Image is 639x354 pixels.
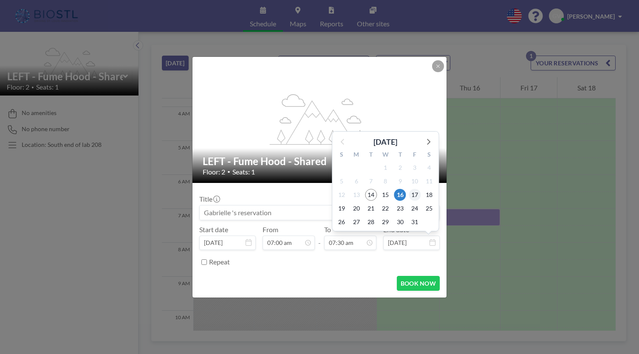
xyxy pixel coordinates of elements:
[423,175,435,187] span: Saturday, October 11, 2025
[379,189,391,201] span: Wednesday, October 15, 2025
[336,189,348,201] span: Sunday, October 12, 2025
[351,189,362,201] span: Monday, October 13, 2025
[199,195,219,203] label: Title
[397,276,440,291] button: BOOK NOW
[349,150,364,161] div: M
[203,155,437,168] h2: LEFT - Fume Hood - Shared
[324,225,331,234] label: To
[336,202,348,214] span: Sunday, October 19, 2025
[365,175,377,187] span: Tuesday, October 7, 2025
[394,216,406,228] span: Thursday, October 30, 2025
[336,175,348,187] span: Sunday, October 5, 2025
[365,202,377,214] span: Tuesday, October 21, 2025
[378,150,393,161] div: W
[232,168,255,176] span: Seats: 1
[364,150,378,161] div: T
[409,189,421,201] span: Friday, October 17, 2025
[409,175,421,187] span: Friday, October 10, 2025
[334,150,349,161] div: S
[393,150,407,161] div: T
[227,169,230,175] span: •
[394,202,406,214] span: Thursday, October 23, 2025
[373,136,397,148] div: [DATE]
[351,216,362,228] span: Monday, October 27, 2025
[423,189,435,201] span: Saturday, October 18, 2025
[379,202,391,214] span: Wednesday, October 22, 2025
[409,162,421,174] span: Friday, October 3, 2025
[351,202,362,214] span: Monday, October 20, 2025
[263,225,278,234] label: From
[423,202,435,214] span: Saturday, October 25, 2025
[365,216,377,228] span: Tuesday, October 28, 2025
[409,202,421,214] span: Friday, October 24, 2025
[318,228,321,247] span: -
[199,225,228,234] label: Start date
[336,216,348,228] span: Sunday, October 26, 2025
[394,175,406,187] span: Thursday, October 9, 2025
[422,150,436,161] div: S
[365,189,377,201] span: Tuesday, October 14, 2025
[423,162,435,174] span: Saturday, October 4, 2025
[379,216,391,228] span: Wednesday, October 29, 2025
[394,189,406,201] span: Thursday, October 16, 2025
[407,150,422,161] div: F
[351,175,362,187] span: Monday, October 6, 2025
[200,205,439,220] input: Gabrielle 's reservation
[270,93,370,144] g: flex-grow: 1.2;
[409,216,421,228] span: Friday, October 31, 2025
[209,258,230,266] label: Repeat
[203,168,225,176] span: Floor: 2
[379,175,391,187] span: Wednesday, October 8, 2025
[394,162,406,174] span: Thursday, October 2, 2025
[379,162,391,174] span: Wednesday, October 1, 2025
